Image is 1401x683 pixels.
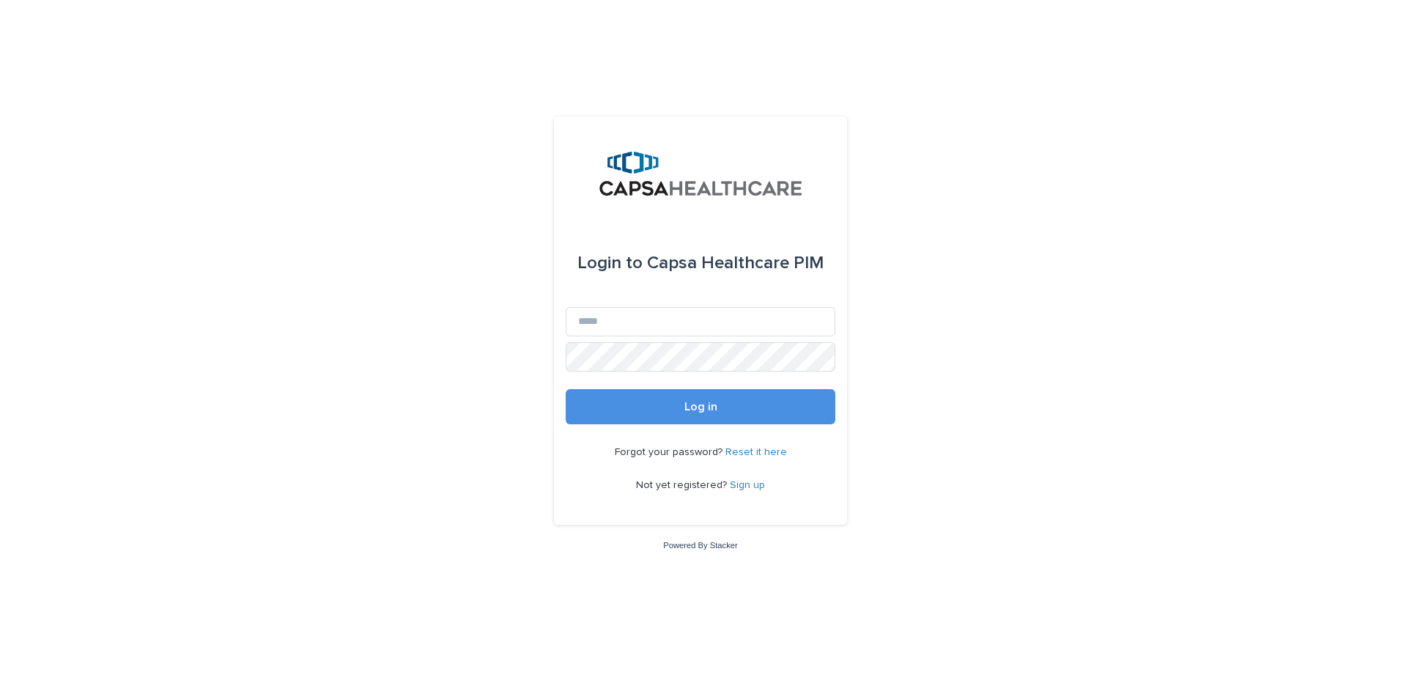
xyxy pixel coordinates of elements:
a: Powered By Stacker [663,541,737,550]
span: Login to [577,254,643,272]
div: Capsa Healthcare PIM [577,243,824,284]
a: Sign up [730,480,765,490]
span: Not yet registered? [636,480,730,490]
button: Log in [566,389,835,424]
span: Log in [684,401,717,413]
a: Reset it here [725,447,787,457]
img: B5p4sRfuTuC72oLToeu7 [599,152,802,196]
span: Forgot your password? [615,447,725,457]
